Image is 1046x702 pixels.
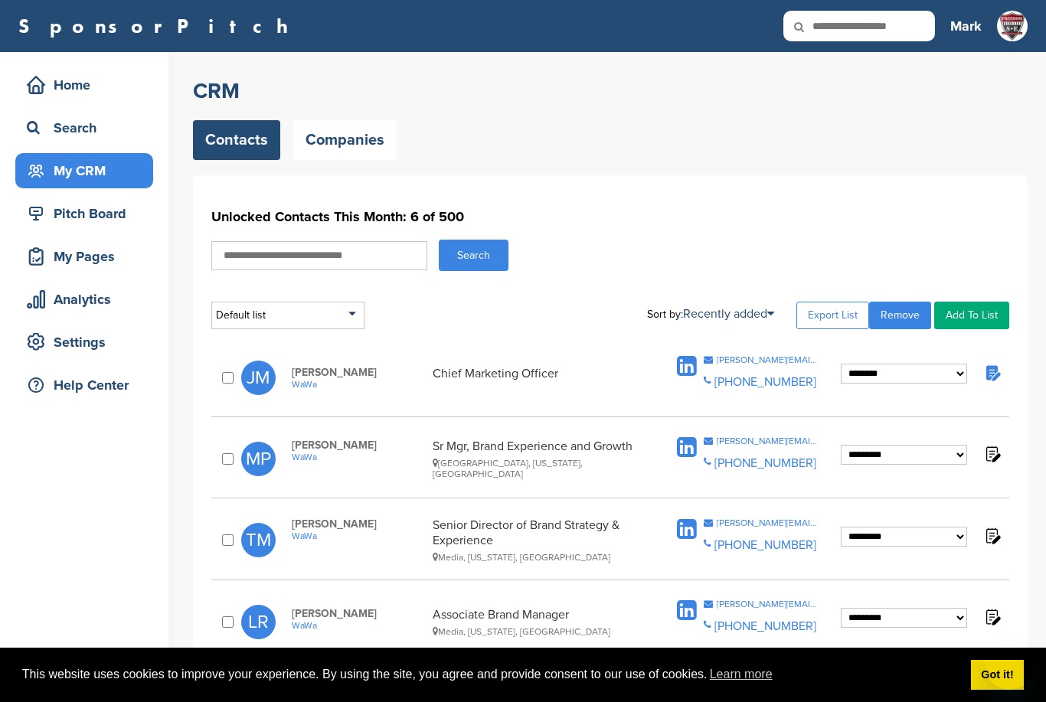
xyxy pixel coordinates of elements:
span: This website uses cookies to improve your experience. By using the site, you agree and provide co... [22,663,959,686]
div: Home [23,71,153,99]
div: Senior Director of Brand Strategy & Experience [433,518,642,563]
div: Settings [23,328,153,356]
span: TM [241,523,276,557]
a: Home [15,67,153,103]
div: Media, [US_STATE], [GEOGRAPHIC_DATA] [433,626,642,637]
a: [PHONE_NUMBER] [714,455,816,471]
a: [PHONE_NUMBER] [714,619,816,634]
div: [PERSON_NAME][EMAIL_ADDRESS][PERSON_NAME][DOMAIN_NAME] [717,518,819,527]
div: My Pages [23,243,153,270]
a: Export List [796,302,869,329]
div: Search [23,114,153,142]
div: Analytics [23,286,153,313]
a: Remove [869,302,931,329]
div: Help Center [23,371,153,399]
a: Analytics [15,282,153,317]
a: [PHONE_NUMBER] [714,537,816,553]
img: Freedom sports enterntainment logo white 5 copy [997,11,1028,41]
img: Notes [982,607,1002,626]
a: My CRM [15,153,153,188]
h1: Unlocked Contacts This Month: 6 of 500 [211,203,1009,230]
div: Default list [211,302,364,329]
img: Notes fill [982,363,1002,382]
iframe: Button to launch messaging window [985,641,1034,690]
span: LR [241,605,276,639]
span: JM [241,361,276,395]
a: WaWa [292,379,426,390]
a: Help Center [15,367,153,403]
a: Settings [15,325,153,360]
a: WaWa [292,452,426,462]
div: [PERSON_NAME][EMAIL_ADDRESS][PERSON_NAME][DOMAIN_NAME] [717,436,819,446]
div: Sort by: [647,308,774,320]
a: Companies [293,120,397,160]
span: [PERSON_NAME] [292,518,426,531]
a: SponsorPitch [18,16,298,36]
span: [PERSON_NAME] [292,366,426,379]
a: learn more about cookies [708,663,775,686]
a: Contacts [193,120,280,160]
a: Mark [950,9,982,43]
a: dismiss cookie message [971,660,1024,691]
a: My Pages [15,239,153,274]
div: Associate Brand Manager [433,607,642,637]
h3: Mark [950,15,982,37]
a: WaWa [292,620,426,631]
div: My CRM [23,157,153,184]
a: Pitch Board [15,196,153,231]
div: [PERSON_NAME][EMAIL_ADDRESS][PERSON_NAME][DOMAIN_NAME] [717,599,819,609]
a: [PHONE_NUMBER] [714,374,816,390]
img: Notes [982,526,1002,545]
a: Recently added [683,306,774,322]
h2: CRM [193,77,1028,105]
span: [PERSON_NAME] [292,607,426,620]
div: Pitch Board [23,200,153,227]
a: Search [15,110,153,145]
span: [PERSON_NAME] [292,439,426,452]
div: Media, [US_STATE], [GEOGRAPHIC_DATA] [433,552,642,563]
div: [PERSON_NAME][EMAIL_ADDRESS][PERSON_NAME][DOMAIN_NAME] [717,355,819,364]
span: MP [241,442,276,476]
button: Search [439,240,508,271]
img: Notes [982,444,1002,463]
div: [GEOGRAPHIC_DATA], [US_STATE], [GEOGRAPHIC_DATA] [433,458,642,479]
div: Chief Marketing Officer [433,366,642,390]
div: Sr Mgr, Brand Experience and Growth [433,439,642,479]
a: Add To List [934,302,1009,329]
a: WaWa [292,531,426,541]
